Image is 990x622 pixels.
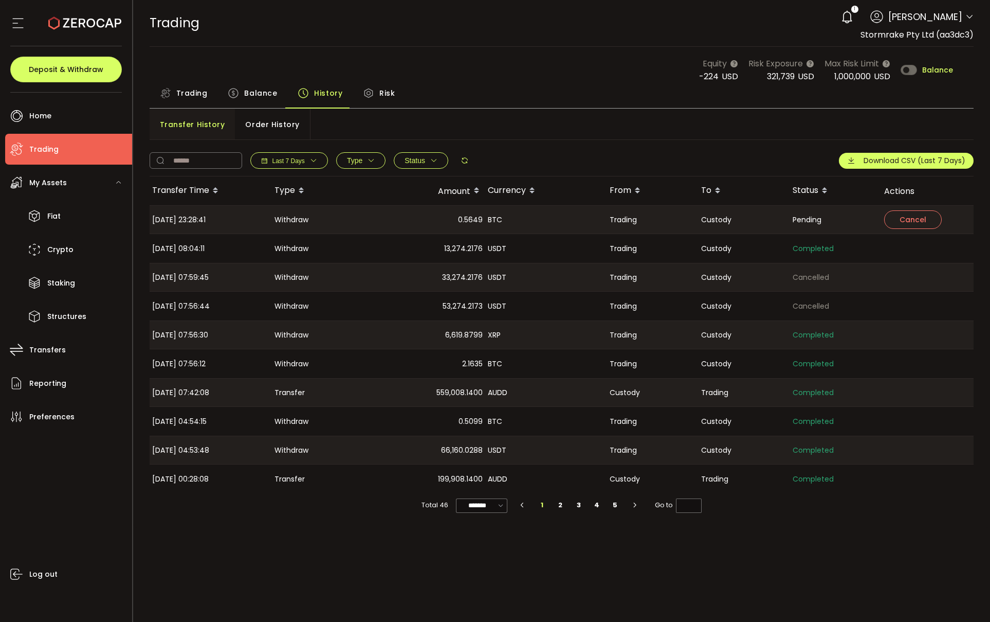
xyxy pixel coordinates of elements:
[421,498,448,512] span: Total 46
[610,445,637,456] span: Trading
[29,410,75,424] span: Preferences
[347,156,362,165] span: Type
[793,300,829,312] span: Cancelled
[922,66,953,74] span: Balance
[488,300,506,312] span: USDT
[152,445,209,456] span: [DATE] 04:53:48
[701,329,731,341] span: Custody
[29,109,51,123] span: Home
[748,57,803,70] span: Risk Exposure
[47,242,74,257] span: Crypto
[443,300,483,312] span: 53,274.2173
[884,210,942,229] button: Cancel
[274,300,308,312] span: Withdraw
[793,329,834,341] span: Completed
[152,416,207,428] span: [DATE] 04:54:15
[588,498,607,512] li: 4
[274,329,308,341] span: Withdraw
[47,309,86,324] span: Structures
[824,57,879,70] span: Max Risk Limit
[655,498,702,512] span: Go to
[274,272,308,283] span: Withdraw
[900,216,926,223] span: Cancel
[29,376,66,391] span: Reporting
[767,70,795,82] span: 321,739
[701,300,731,312] span: Custody
[272,157,305,165] span: Last 7 Days
[459,416,483,428] span: 0.5099
[152,473,209,485] span: [DATE] 00:28:08
[379,83,395,103] span: Risk
[29,567,58,582] span: Log out
[860,29,974,41] span: Stormrake Pty Ltd (aa3dc3)
[701,473,728,485] span: Trading
[607,182,699,200] div: From
[798,70,814,82] span: USD
[488,387,507,399] span: AUDD
[699,70,719,82] span: -224
[703,57,727,70] span: Equity
[274,358,308,370] span: Withdraw
[610,214,637,226] span: Trading
[458,214,483,226] span: 0.5649
[47,276,75,291] span: Staking
[363,182,485,200] div: Amount
[274,416,308,428] span: Withdraw
[160,114,225,135] span: Transfer History
[793,272,829,283] span: Cancelled
[152,358,206,370] span: [DATE] 07:56:12
[888,10,962,24] span: [PERSON_NAME]
[610,272,637,283] span: Trading
[610,473,640,485] span: Custody
[445,329,483,341] span: 6,619.8799
[793,445,834,456] span: Completed
[176,83,208,103] span: Trading
[570,498,588,512] li: 3
[274,243,308,255] span: Withdraw
[150,14,199,32] span: Trading
[793,243,834,255] span: Completed
[441,445,483,456] span: 66,160.0288
[874,70,890,82] span: USD
[405,156,425,165] span: Status
[150,182,272,200] div: Transfer Time
[882,185,974,197] div: Actions
[245,114,299,135] span: Order History
[152,214,206,226] span: [DATE] 23:28:41
[701,445,731,456] span: Custody
[152,272,209,283] span: [DATE] 07:59:45
[29,175,67,190] span: My Assets
[462,358,483,370] span: 2.1635
[790,182,882,200] div: Status
[610,300,637,312] span: Trading
[10,57,122,82] button: Deposit & Withdraw
[701,416,731,428] span: Custody
[244,83,277,103] span: Balance
[436,387,483,399] span: 559,008.1400
[488,473,507,485] span: AUDD
[701,214,731,226] span: Custody
[29,66,103,73] span: Deposit & Withdraw
[834,70,871,82] span: 1,000,000
[488,329,501,341] span: XRP
[488,445,506,456] span: USDT
[701,358,731,370] span: Custody
[274,473,305,485] span: Transfer
[272,182,363,200] div: Type
[488,272,506,283] span: USDT
[250,152,328,169] button: Last 7 Days
[610,243,637,255] span: Trading
[793,473,834,485] span: Completed
[699,182,790,200] div: To
[552,498,570,512] li: 2
[939,573,990,622] iframe: Chat Widget
[47,209,61,224] span: Fiat
[854,6,855,13] span: 1
[29,142,59,157] span: Trading
[444,243,483,255] span: 13,274.2176
[152,329,208,341] span: [DATE] 07:56:30
[793,387,834,399] span: Completed
[485,182,607,200] div: Currency
[606,498,625,512] li: 5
